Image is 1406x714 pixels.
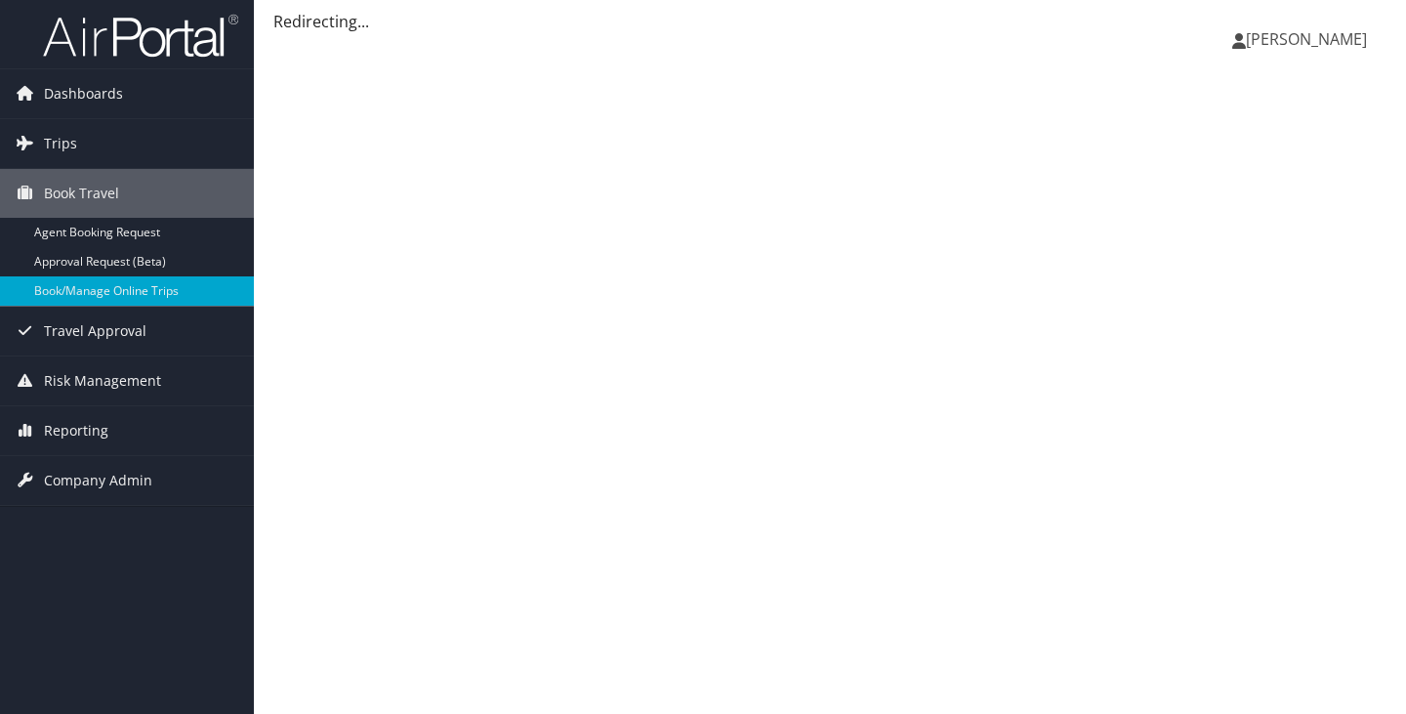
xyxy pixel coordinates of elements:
[44,406,108,455] span: Reporting
[1232,10,1386,68] a: [PERSON_NAME]
[44,119,77,168] span: Trips
[273,10,1386,33] div: Redirecting...
[43,13,238,59] img: airportal-logo.png
[44,69,123,118] span: Dashboards
[44,169,119,218] span: Book Travel
[44,456,152,505] span: Company Admin
[44,307,146,356] span: Travel Approval
[44,357,161,405] span: Risk Management
[1246,28,1367,50] span: [PERSON_NAME]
